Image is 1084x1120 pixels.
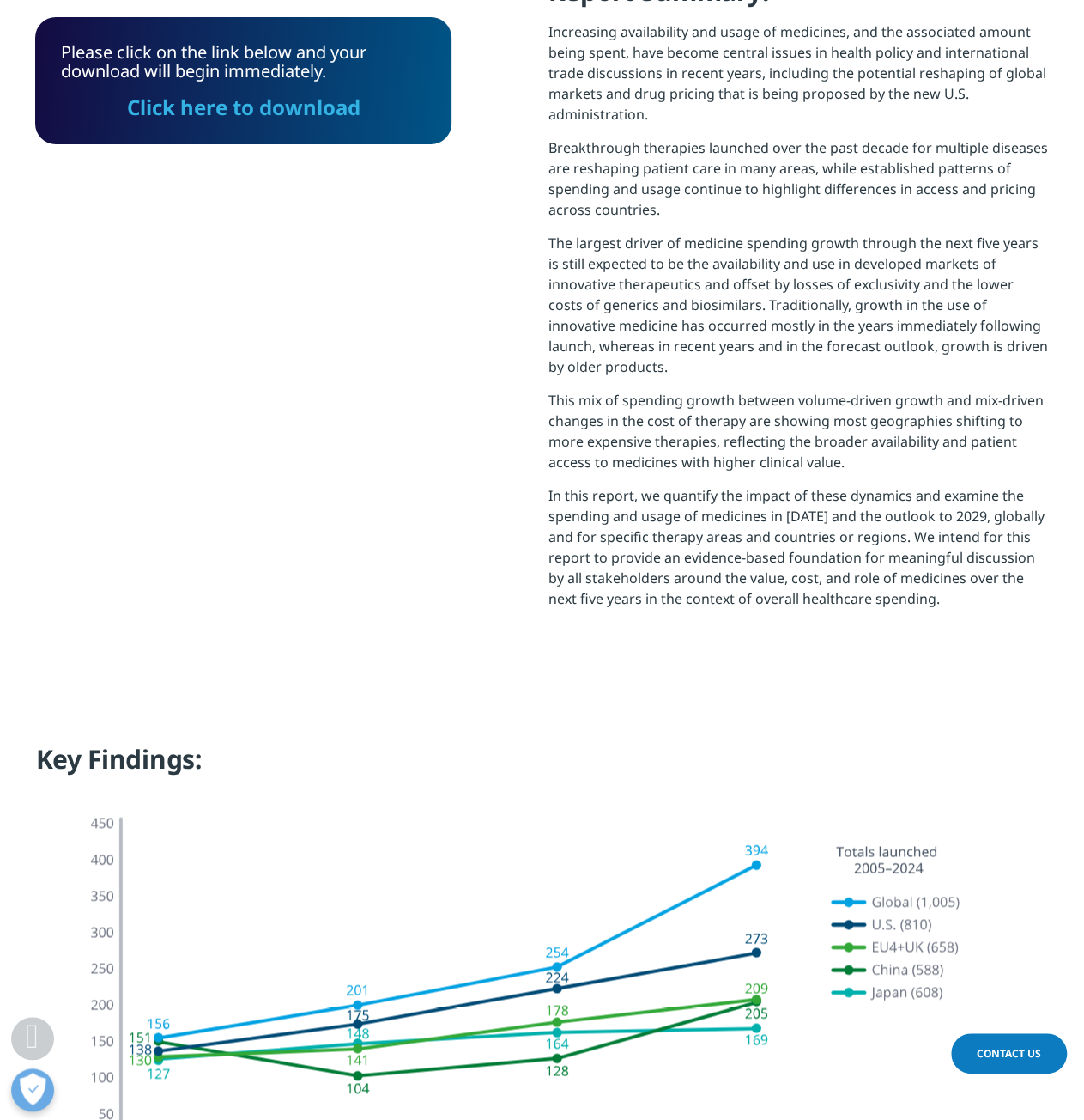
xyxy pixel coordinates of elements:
[548,485,1049,622] p: In this report, we quantify the impact of these dynamics and examine the spending and usage of me...
[548,21,1049,137] p: Increasing availability and usage of medicines, and the associated amount being spent, have becom...
[977,1046,1041,1061] span: Contact Us
[548,137,1049,233] p: Breakthrough therapies launched over the past decade for multiple diseases are reshaping patient ...
[61,43,426,119] div: Please click on the link below and your download will begin immediately.
[36,742,1049,789] h4: Key Findings:
[951,1033,1067,1074] a: Contact Us
[127,93,360,121] a: Click here to download
[548,233,1049,390] p: The largest driver of medicine spending growth through the next five years is still expected to b...
[548,390,1049,485] p: This mix of spending growth between volume-driven growth and mix-driven changes in the cost of th...
[11,1068,54,1111] button: Präferenzen öffnen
